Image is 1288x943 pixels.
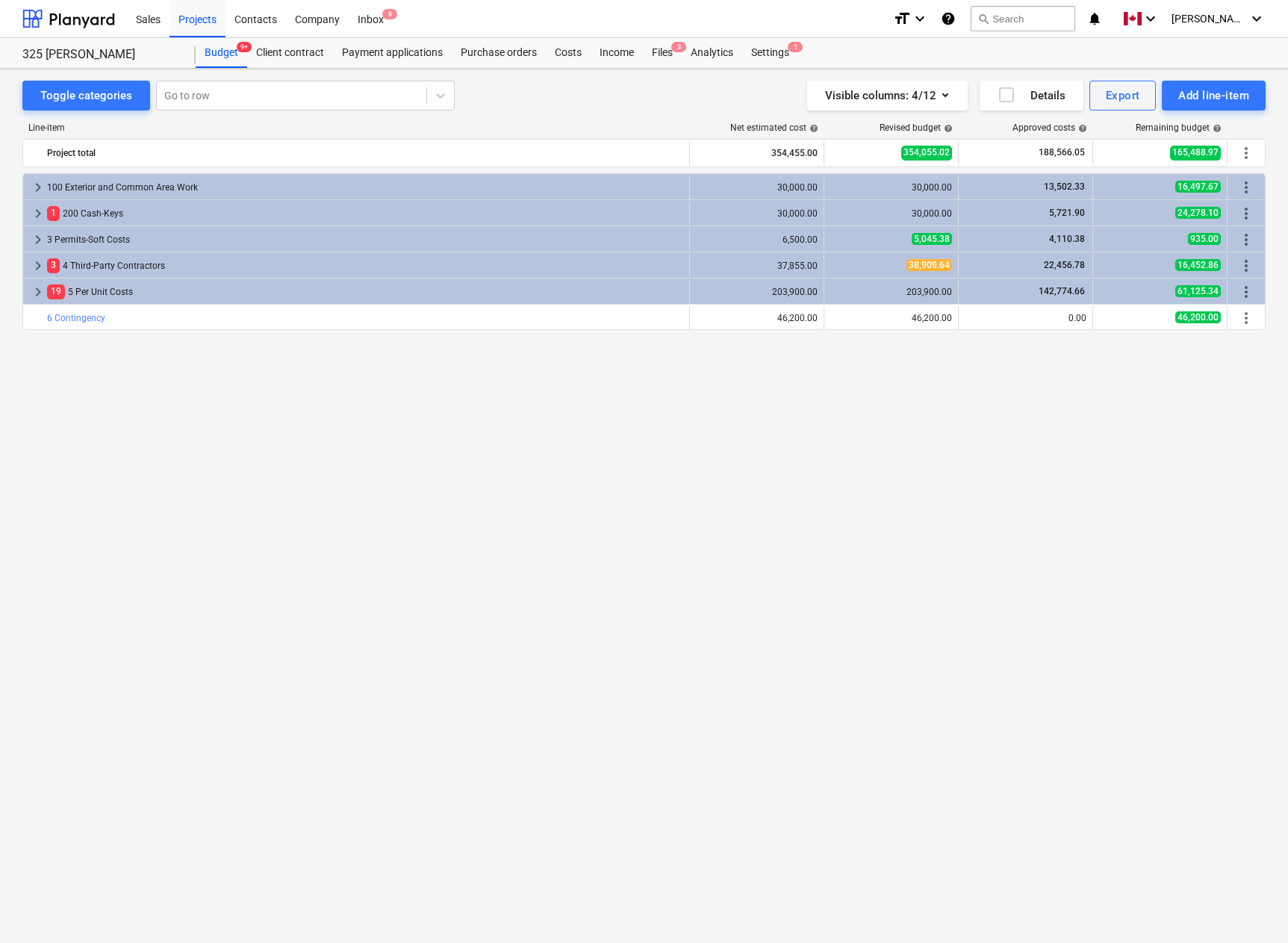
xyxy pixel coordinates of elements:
span: 24,278.10 [1175,207,1221,219]
span: keyboard_arrow_right [29,283,47,301]
div: 37,855.00 [696,261,818,271]
span: More actions [1237,309,1255,327]
div: 46,200.00 [830,313,952,323]
div: Details [998,86,1065,105]
a: Analytics [682,38,742,68]
a: Costs [546,38,591,68]
div: 203,900.00 [696,287,818,297]
div: Budget [196,38,247,68]
span: 5,721.90 [1048,208,1086,218]
span: 165,488.97 [1170,146,1221,160]
div: 30,000.00 [830,208,952,219]
span: 19 [47,284,65,299]
i: keyboard_arrow_down [1142,10,1160,28]
span: 9+ [237,42,252,52]
span: 1 [47,206,60,220]
a: 6 Contingency [47,313,105,323]
span: 142,774.66 [1037,286,1086,296]
div: Settings [742,38,798,68]
span: 354,055.02 [901,146,952,160]
button: Search [971,6,1075,31]
div: Visible columns : 4/12 [825,86,950,105]
div: 30,000.00 [696,208,818,219]
span: 46,200.00 [1175,311,1221,323]
span: [PERSON_NAME] [1172,13,1246,25]
span: 13,502.33 [1042,181,1086,192]
div: 46,200.00 [696,313,818,323]
div: 200 Cash-Keys [47,202,683,225]
div: Export [1106,86,1140,105]
div: Approved costs [1012,122,1087,133]
span: More actions [1237,257,1255,275]
div: 354,455.00 [696,141,818,165]
span: 8 [382,9,397,19]
span: help [806,124,818,133]
div: Project total [47,141,683,165]
span: More actions [1237,144,1255,162]
div: Line-item [22,122,691,133]
a: Income [591,38,643,68]
div: 3 Permits-Soft Costs [47,228,683,252]
i: keyboard_arrow_down [911,10,929,28]
div: 6,500.00 [696,234,818,245]
i: Knowledge base [941,10,956,28]
span: 4,110.38 [1048,234,1086,244]
div: Add line-item [1178,86,1249,105]
a: Payment applications [333,38,452,68]
div: Toggle categories [40,86,132,105]
a: Purchase orders [452,38,546,68]
a: Files3 [643,38,682,68]
button: Visible columns:4/12 [807,81,968,111]
div: 0.00 [965,313,1086,323]
span: More actions [1237,231,1255,249]
i: keyboard_arrow_down [1248,10,1266,28]
div: 100 Exterior and Common Area Work [47,175,683,199]
span: 16,497.67 [1175,181,1221,193]
span: keyboard_arrow_right [29,257,47,275]
a: Settings1 [742,38,798,68]
div: 4 Third-Party Contractors [47,254,683,278]
div: 325 [PERSON_NAME] [22,47,178,63]
span: search [977,13,989,25]
i: notifications [1087,10,1102,28]
span: 935.00 [1188,233,1221,245]
div: Net estimated cost [730,122,818,133]
span: 61,125.34 [1175,285,1221,297]
span: help [941,124,953,133]
span: More actions [1237,178,1255,196]
span: 5,045.38 [912,233,952,245]
iframe: Chat Widget [1213,871,1288,943]
div: Remaining budget [1136,122,1222,133]
span: 1 [788,42,803,52]
button: Toggle categories [22,81,150,111]
a: Client contract [247,38,333,68]
span: 3 [47,258,60,273]
button: Details [980,81,1083,111]
button: Export [1089,81,1157,111]
div: 5 Per Unit Costs [47,280,683,304]
span: 3 [671,42,686,52]
span: keyboard_arrow_right [29,205,47,222]
div: 30,000.00 [696,182,818,193]
a: Budget9+ [196,38,247,68]
span: keyboard_arrow_right [29,231,47,249]
i: format_size [893,10,911,28]
span: help [1210,124,1222,133]
span: help [1075,124,1087,133]
span: More actions [1237,283,1255,301]
span: 188,566.05 [1037,146,1086,159]
span: More actions [1237,205,1255,222]
div: 203,900.00 [830,287,952,297]
div: 30,000.00 [830,182,952,193]
div: Files [643,38,682,68]
div: Revised budget [880,122,953,133]
button: Add line-item [1162,81,1266,111]
span: keyboard_arrow_right [29,178,47,196]
span: 38,909.64 [906,259,952,271]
